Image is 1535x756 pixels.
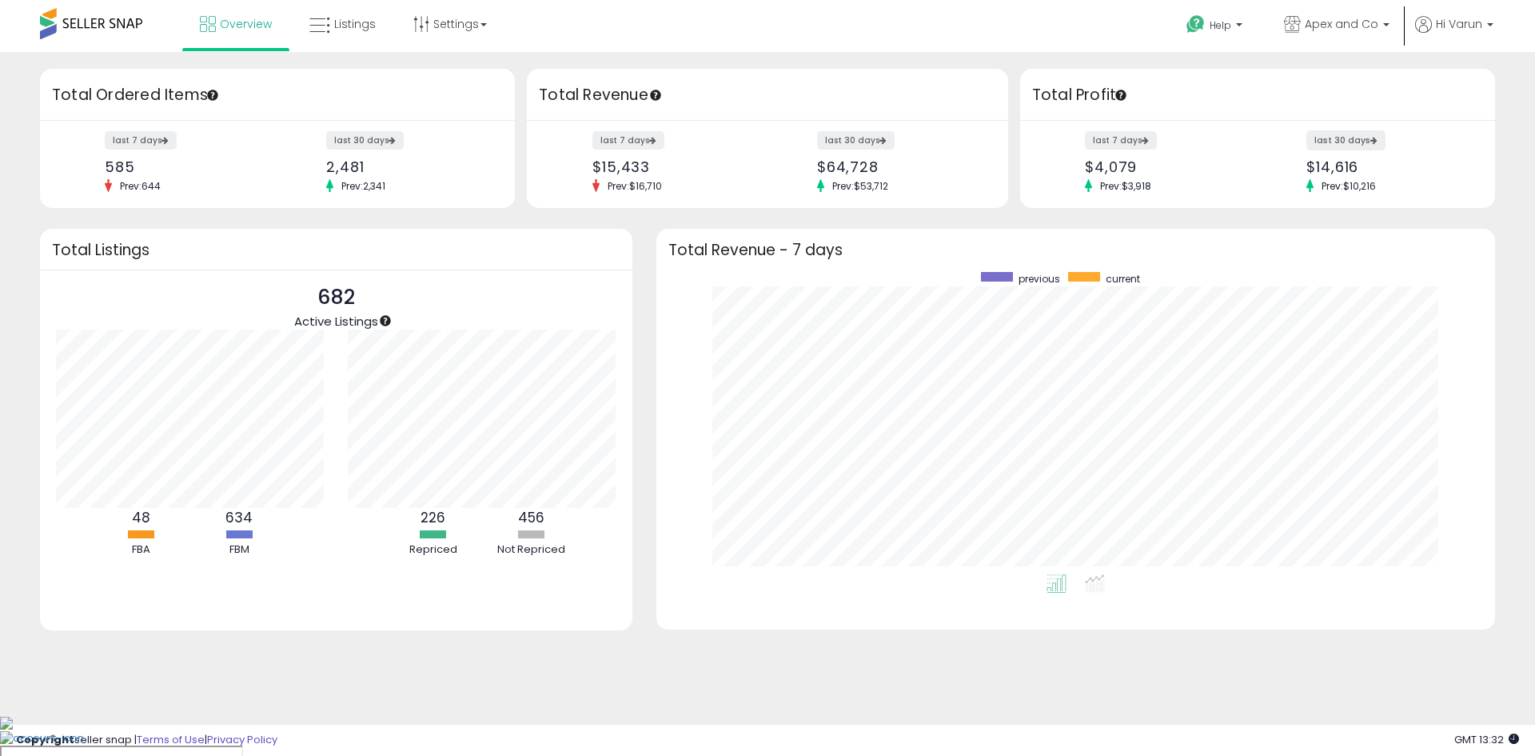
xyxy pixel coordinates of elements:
div: Tooltip anchor [648,88,663,102]
label: last 30 days [817,131,895,150]
label: last 30 days [1306,130,1385,150]
span: Prev: 644 [112,179,169,193]
label: last 30 days [326,131,404,150]
span: Listings [334,16,376,32]
div: Tooltip anchor [378,314,393,328]
div: FBM [191,542,287,558]
span: Hi Varun [1436,16,1482,32]
label: last 7 days [105,131,177,150]
span: previous [1019,272,1060,286]
div: Repriced [385,542,481,558]
h3: Total Revenue [539,84,996,106]
div: Tooltip anchor [1114,88,1128,102]
span: Active Listings [294,313,378,330]
span: Prev: $53,712 [824,179,896,193]
span: Apex and Co [1305,16,1378,32]
p: 682 [294,282,378,313]
div: Not Repriced [484,542,580,558]
h3: Total Revenue - 7 days [668,244,1483,256]
span: Prev: $3,918 [1092,179,1159,193]
a: Hi Varun [1415,16,1493,52]
b: 634 [225,508,253,527]
span: Prev: $16,710 [600,179,670,193]
div: FBA [93,542,189,558]
div: $14,616 [1306,158,1467,175]
h3: Total Listings [52,244,620,256]
b: 456 [518,508,544,527]
div: $15,433 [592,158,756,175]
span: Prev: 2,341 [333,179,393,193]
h3: Total Ordered Items [52,84,503,106]
span: current [1106,272,1140,286]
label: last 7 days [592,131,664,150]
b: 48 [132,508,150,527]
div: 2,481 [326,158,487,175]
a: Help [1174,2,1258,52]
label: last 7 days [1085,131,1157,150]
i: Get Help [1186,14,1206,34]
div: Tooltip anchor [205,88,220,102]
h3: Total Profit [1032,84,1483,106]
span: Prev: $10,216 [1314,179,1384,193]
div: 585 [105,158,265,175]
b: 226 [421,508,445,527]
div: $64,728 [817,158,980,175]
span: Help [1210,18,1231,32]
div: $4,079 [1085,158,1246,175]
span: Overview [220,16,272,32]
